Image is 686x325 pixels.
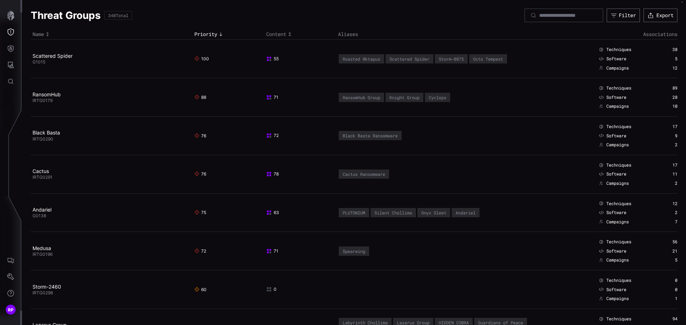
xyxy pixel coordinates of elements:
span: RP [8,306,14,314]
div: 2 [655,181,677,186]
h1: Threat Groups [31,9,101,22]
div: Octo Tempest [473,56,503,61]
span: 72 [266,133,279,138]
th: Aliases [336,29,552,40]
span: 55 [266,56,279,62]
span: IRTG0298 [33,290,53,295]
span: 60 [194,287,207,293]
span: 71 [266,95,278,100]
span: G0138 [33,213,46,218]
span: Techniques [606,201,631,207]
span: Content [266,31,286,37]
span: 0 [266,286,277,292]
div: 21 [655,248,677,254]
button: Export [643,9,677,22]
div: Spearwing [343,249,365,254]
div: Filter [619,12,636,19]
div: 9 [655,133,677,139]
div: 10 [655,103,677,109]
span: Software [606,171,626,177]
div: Scattered Spider [389,56,429,61]
div: Toggle sort direction [194,31,263,37]
div: 17 [655,124,677,130]
span: Campaigns [606,296,629,301]
div: Silent Chollima [374,210,412,215]
button: Filter [607,9,640,22]
span: Software [606,56,626,62]
a: Medusa [33,245,51,251]
span: Priority [194,31,217,37]
span: 78 [266,171,279,177]
div: Storm-0875 [439,56,464,61]
div: 5 [655,56,677,62]
a: Black Basta [33,130,60,136]
a: Cactus [33,168,49,174]
span: G1015 [33,59,45,65]
div: 0 [655,287,677,293]
span: 76 [194,171,206,177]
span: 63 [266,210,279,215]
div: Knight Group [389,95,419,100]
div: 11 [655,171,677,177]
span: Techniques [606,316,631,322]
span: IRTG0179 [33,98,53,103]
div: 38 [655,47,677,52]
span: Software [606,248,626,254]
div: 28 [655,95,677,100]
span: 75 [194,210,206,215]
div: 89 [655,85,677,91]
span: 76 [194,133,206,139]
div: 12 [655,201,677,207]
div: Lazarus Group [397,320,429,325]
div: Labyrinth Chollima [343,320,388,325]
div: HIDDEN COBRA [439,320,469,325]
span: Techniques [606,278,631,283]
span: Techniques [606,239,631,245]
span: Campaigns [606,142,629,148]
span: Campaigns [606,65,629,71]
span: Campaigns [606,181,629,186]
span: Software [606,287,626,293]
span: Techniques [606,124,631,130]
span: IRTG0290 [33,136,53,142]
span: Techniques [606,162,631,168]
div: Toggle sort direction [266,31,334,37]
div: Onyx Sleet [421,210,446,215]
div: 1 [655,296,677,301]
button: RP [0,301,21,318]
span: 88 [194,95,206,100]
div: 2 [655,210,677,215]
span: Campaigns [606,103,629,109]
div: Cactus Ransomware [343,172,385,177]
div: 94 [655,316,677,322]
span: 72 [194,248,206,254]
span: Campaigns [606,257,629,263]
div: 348 Total [108,13,128,17]
div: Cyclops [429,95,446,100]
div: Toggle sort direction [33,31,191,37]
div: 2 [655,142,677,148]
span: Techniques [606,47,631,52]
div: 12 [655,65,677,71]
a: Scattered Spider [33,53,73,59]
div: 7 [655,219,677,225]
a: Andariel [33,207,51,213]
span: Campaigns [606,219,629,225]
span: Software [606,210,626,215]
div: Black Basta Ransomware [343,133,398,138]
span: 100 [194,56,209,62]
span: Software [606,95,626,100]
span: IRTG0196 [33,252,53,257]
span: 71 [266,248,278,254]
span: IRTG0291 [33,174,53,180]
div: RansomHub Group [343,95,380,100]
div: PLUTONIUM [343,210,365,215]
div: 0 [655,278,677,283]
div: 17 [655,162,677,168]
span: Software [606,133,626,139]
th: Associations [552,29,677,40]
a: Storm-2460 [33,284,61,290]
div: Guardians of Peace [478,320,523,325]
div: 5 [655,257,677,263]
a: RansomHub [33,91,61,97]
